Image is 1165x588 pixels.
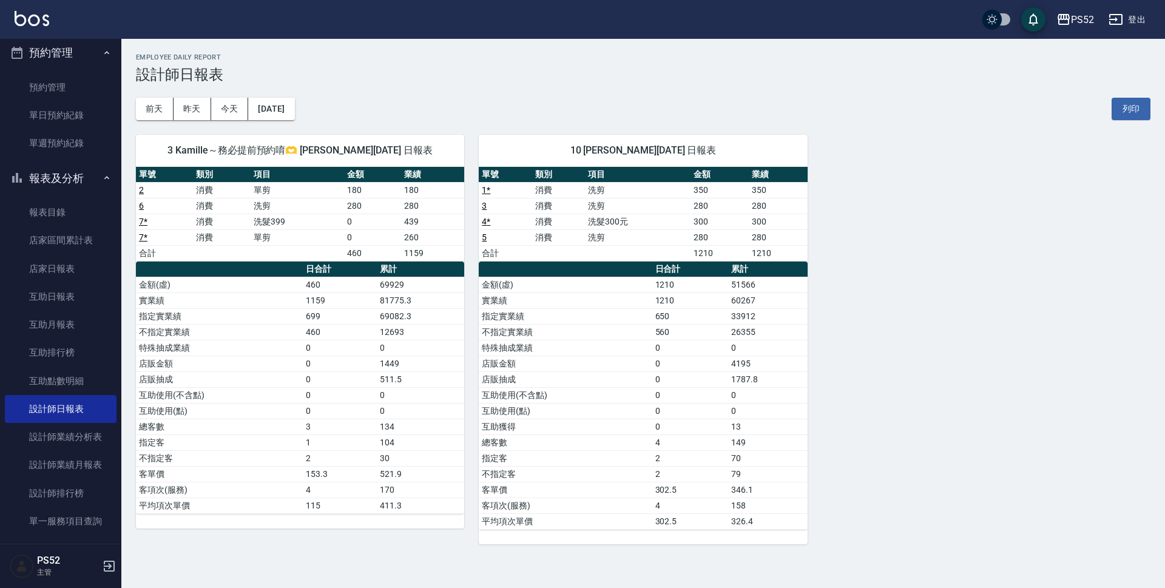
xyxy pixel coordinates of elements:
td: 650 [652,308,729,324]
td: 0 [728,387,807,403]
a: 設計師日報表 [5,395,116,423]
td: 0 [377,387,464,403]
td: 1210 [691,245,749,261]
td: 300 [749,214,807,229]
td: 不指定客 [136,450,303,466]
td: 洗髮399 [251,214,344,229]
td: 互助使用(不含點) [136,387,303,403]
a: 店販抽成明細 [5,535,116,563]
td: 0 [652,403,729,419]
td: 280 [401,198,464,214]
td: 洗剪 [251,198,344,214]
td: 153.3 [303,466,376,482]
td: 金額(虛) [136,277,303,292]
a: 3 [482,201,487,211]
td: 1159 [303,292,376,308]
td: 合計 [136,245,193,261]
td: 350 [691,182,749,198]
a: 預約管理 [5,73,116,101]
td: 158 [728,498,807,513]
td: 60267 [728,292,807,308]
td: 互助使用(點) [479,403,652,419]
td: 不指定實業績 [479,324,652,340]
td: 460 [303,324,376,340]
td: 180 [344,182,401,198]
th: 類別 [532,167,585,183]
td: 12693 [377,324,464,340]
td: 0 [344,214,401,229]
a: 單一服務項目查詢 [5,507,116,535]
td: 消費 [193,182,250,198]
td: 指定客 [479,450,652,466]
td: 實業績 [136,292,303,308]
p: 主管 [37,567,99,578]
td: 平均項次單價 [479,513,652,529]
button: 列印 [1112,98,1150,120]
th: 金額 [344,167,401,183]
h3: 設計師日報表 [136,66,1150,83]
td: 1210 [749,245,807,261]
td: 指定客 [136,434,303,450]
td: 0 [652,356,729,371]
td: 302.5 [652,513,729,529]
td: 互助獲得 [479,419,652,434]
a: 單週預約紀錄 [5,129,116,157]
td: 460 [344,245,401,261]
td: 3 [303,419,376,434]
td: 326.4 [728,513,807,529]
table: a dense table [479,262,807,530]
td: 總客數 [136,419,303,434]
td: 洗髮300元 [585,214,691,229]
td: 0 [652,387,729,403]
div: PS52 [1071,12,1094,27]
td: 51566 [728,277,807,292]
td: 30 [377,450,464,466]
td: 不指定實業績 [136,324,303,340]
td: 560 [652,324,729,340]
table: a dense table [136,262,464,514]
td: 消費 [532,229,585,245]
th: 累計 [728,262,807,277]
a: 2 [139,185,144,195]
span: 10 [PERSON_NAME][DATE] 日報表 [493,144,792,157]
td: 81775.3 [377,292,464,308]
td: 洗剪 [585,229,691,245]
span: 3 Kamille～務必提前預約唷🫶 [PERSON_NAME][DATE] 日報表 [150,144,450,157]
td: 實業績 [479,292,652,308]
td: 26355 [728,324,807,340]
td: 特殊抽成業績 [479,340,652,356]
table: a dense table [479,167,807,262]
th: 單號 [479,167,532,183]
a: 設計師業績分析表 [5,423,116,451]
td: 客項次(服務) [136,482,303,498]
td: 消費 [193,198,250,214]
td: 1159 [401,245,464,261]
td: 0 [728,340,807,356]
td: 0 [344,229,401,245]
td: 302.5 [652,482,729,498]
button: 昨天 [174,98,211,120]
td: 0 [303,371,376,387]
th: 日合計 [652,262,729,277]
button: [DATE] [248,98,294,120]
td: 280 [691,198,749,214]
td: 洗剪 [585,182,691,198]
td: 互助使用(點) [136,403,303,419]
button: 登出 [1104,8,1150,31]
td: 0 [728,403,807,419]
td: 1787.8 [728,371,807,387]
a: 設計師排行榜 [5,479,116,507]
td: 280 [691,229,749,245]
td: 店販金額 [136,356,303,371]
td: 指定實業績 [136,308,303,324]
td: 客項次(服務) [479,498,652,513]
td: 洗剪 [585,198,691,214]
td: 店販金額 [479,356,652,371]
img: Person [10,554,34,578]
td: 280 [749,198,807,214]
td: 33912 [728,308,807,324]
td: 互助使用(不含點) [479,387,652,403]
td: 指定實業績 [479,308,652,324]
td: 0 [377,340,464,356]
td: 1210 [652,277,729,292]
